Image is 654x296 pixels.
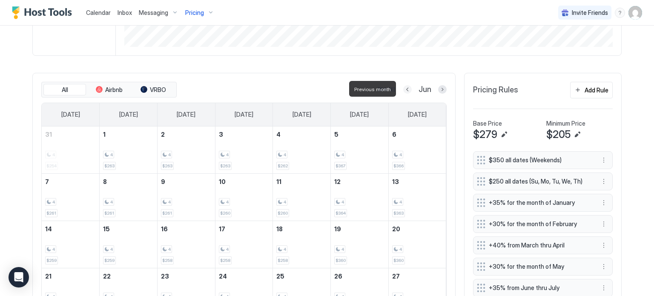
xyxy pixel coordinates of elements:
button: VRBO [132,84,175,96]
a: June 18, 2026 [273,221,330,237]
span: [DATE] [235,111,253,118]
button: More options [599,240,609,250]
td: June 18, 2026 [273,221,331,268]
a: June 15, 2026 [100,221,157,237]
td: June 6, 2026 [388,126,446,174]
button: More options [599,283,609,293]
div: Add Rule [585,86,608,95]
a: June 14, 2026 [42,221,99,237]
td: June 1, 2026 [100,126,158,174]
div: menu [615,8,625,18]
span: [DATE] [350,111,369,118]
span: 4 [399,247,402,252]
div: menu [599,262,609,272]
button: More options [599,198,609,208]
td: June 13, 2026 [388,173,446,221]
td: June 3, 2026 [215,126,273,174]
a: June 21, 2026 [42,268,99,284]
span: $279 [473,128,497,141]
td: June 16, 2026 [157,221,215,268]
span: [DATE] [293,111,311,118]
span: 4 [110,199,113,205]
span: 19 [334,225,341,233]
span: $263 [162,163,172,169]
span: 4 [110,152,113,158]
button: More options [599,219,609,229]
a: June 13, 2026 [389,174,446,190]
button: Next month [438,85,447,94]
span: 31 [45,131,52,138]
button: More options [599,262,609,272]
a: June 11, 2026 [273,174,330,190]
a: June 10, 2026 [215,174,273,190]
a: June 2, 2026 [158,126,215,142]
div: menu [599,240,609,250]
a: June 9, 2026 [158,174,215,190]
span: $263 [104,163,115,169]
span: 7 [45,178,49,185]
span: 17 [219,225,225,233]
a: June 24, 2026 [215,268,273,284]
button: More options [599,176,609,187]
span: $258 [278,258,288,263]
td: June 8, 2026 [100,173,158,221]
span: 27 [392,273,400,280]
a: Tuesday [168,103,204,126]
span: 4 [341,247,344,252]
a: June 1, 2026 [100,126,157,142]
span: 4 [226,152,229,158]
span: 5 [334,131,338,138]
span: 4 [52,199,55,205]
span: 4 [168,199,171,205]
div: menu [599,176,609,187]
span: $250 all dates (Su, Mo, Tu, We, Th) [489,178,590,185]
td: June 19, 2026 [331,221,389,268]
span: $205 [546,128,571,141]
span: Invite Friends [572,9,608,17]
span: $366 [393,163,404,169]
span: $260 [278,210,288,216]
span: Pricing [185,9,204,17]
a: Monday [111,103,146,126]
button: More options [599,155,609,165]
span: 4 [341,152,344,158]
span: 15 [103,225,110,233]
span: 23 [161,273,169,280]
a: Wednesday [226,103,262,126]
span: [DATE] [61,111,80,118]
span: 12 [334,178,341,185]
a: June 19, 2026 [331,221,388,237]
div: menu [599,283,609,293]
span: 4 [226,247,229,252]
a: Inbox [118,8,132,17]
a: June 5, 2026 [331,126,388,142]
span: Calendar [86,9,111,16]
span: 4 [110,247,113,252]
span: +40% from March thru April [489,241,590,249]
span: [DATE] [119,111,138,118]
button: Edit [572,129,582,140]
span: $260 [220,210,230,216]
div: tab-group [41,82,177,98]
span: 4 [284,152,286,158]
span: $258 [220,258,230,263]
span: 4 [284,199,286,205]
a: June 23, 2026 [158,268,215,284]
span: 3 [219,131,223,138]
span: 14 [45,225,52,233]
a: June 4, 2026 [273,126,330,142]
span: 4 [399,199,402,205]
span: [DATE] [408,111,427,118]
td: June 12, 2026 [331,173,389,221]
span: Jun [419,85,431,95]
span: 24 [219,273,227,280]
span: $367 [336,163,345,169]
a: Host Tools Logo [12,6,76,19]
div: menu [599,198,609,208]
span: $363 [393,210,404,216]
a: June 22, 2026 [100,268,157,284]
span: 1 [103,131,106,138]
span: 4 [168,247,171,252]
span: Previous month [354,86,391,92]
